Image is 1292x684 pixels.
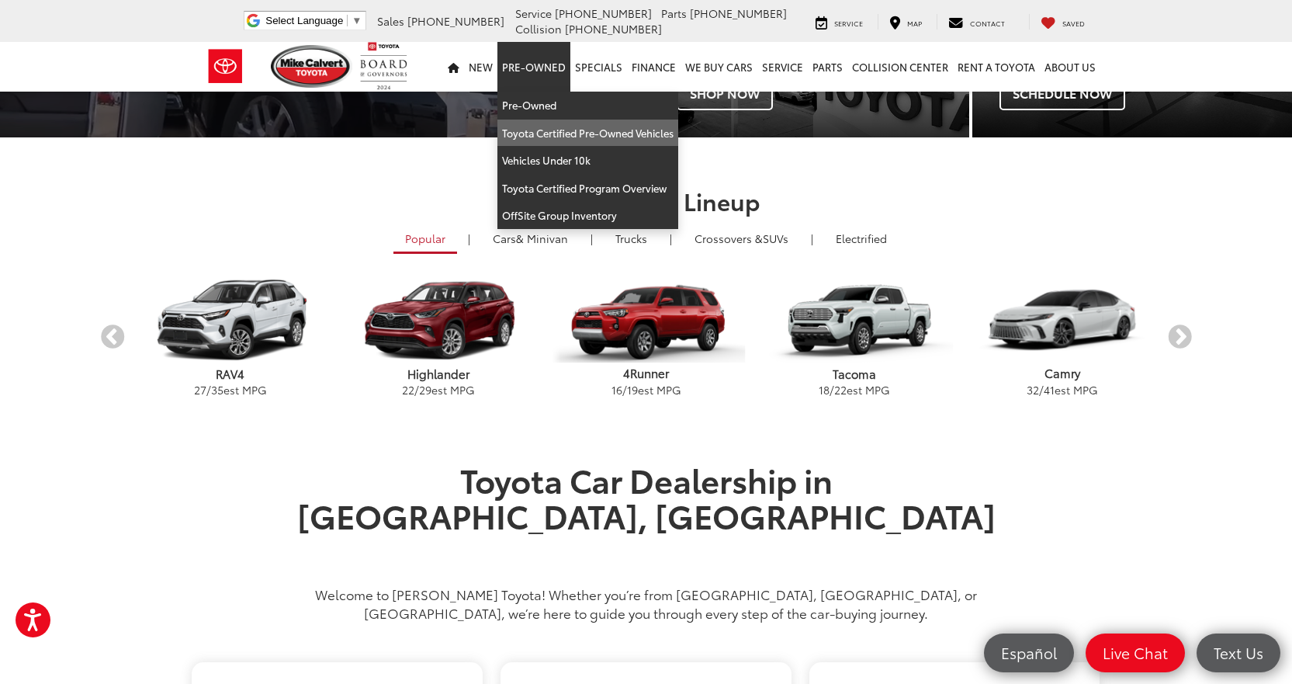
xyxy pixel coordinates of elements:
h2: Discover Our Lineup [99,188,1193,214]
a: Español [984,634,1074,672]
span: Select Language [265,15,343,26]
a: Popular [393,225,457,254]
p: 4Runner [542,365,750,381]
li: | [464,231,474,246]
a: Toyota Certified Program Overview [497,175,678,203]
img: Mike Calvert Toyota [271,45,353,88]
span: [PHONE_NUMBER] [690,5,787,21]
a: SUVs [683,225,800,252]
img: Toyota 4Runner [547,279,745,363]
li: | [666,231,676,246]
span: Crossovers & [694,231,763,246]
a: Pre-Owned [497,42,570,92]
h1: Toyota Car Dealership in [GEOGRAPHIC_DATA], [GEOGRAPHIC_DATA] [286,461,1007,569]
span: Sales [377,13,404,29]
img: Toyota Camry [963,279,1161,363]
img: Toyota Tacoma [755,279,953,363]
span: Parts [661,5,687,21]
span: ​ [347,15,348,26]
a: About Us [1040,42,1100,92]
img: Toyota [196,41,255,92]
p: / est MPG [750,382,958,398]
span: [PHONE_NUMBER] [407,13,504,29]
a: Collision Center [847,42,953,92]
span: 22 [834,382,847,398]
p: RAV4 [126,366,334,382]
aside: carousel [99,265,1193,410]
a: Cars [481,225,580,252]
p: Camry [958,365,1166,381]
p: Tacoma [750,366,958,382]
span: 41 [1044,382,1055,398]
a: Service [804,14,875,30]
a: New [464,42,497,92]
button: Next [1166,325,1193,352]
span: Schedule Now [999,78,1125,110]
span: 16 [611,382,622,398]
a: Specials [570,42,627,92]
span: Saved [1062,18,1085,28]
a: My Saved Vehicles [1029,14,1096,30]
a: Parts [808,42,847,92]
p: / est MPG [126,382,334,398]
a: Contact [937,14,1017,30]
p: Welcome to [PERSON_NAME] Toyota! Whether you’re from [GEOGRAPHIC_DATA], [GEOGRAPHIC_DATA], or [GE... [286,585,1007,622]
a: WE BUY CARS [681,42,757,92]
span: Map [907,18,922,28]
span: 22 [402,382,414,398]
a: Text Us [1197,634,1280,672]
p: Highlander [334,366,542,382]
p: / est MPG [958,382,1166,398]
span: [PHONE_NUMBER] [565,21,662,36]
a: Pre-Owned [497,92,678,120]
a: Select Language​ [265,15,362,26]
a: Map [878,14,933,30]
span: Español [993,643,1065,662]
img: Toyota Highlander [339,279,537,363]
span: [PHONE_NUMBER] [555,5,652,21]
span: & Minivan [516,231,568,246]
img: Toyota RAV4 [131,279,329,363]
a: Rent a Toyota [953,42,1040,92]
a: Live Chat [1086,634,1185,672]
a: Trucks [604,225,659,252]
a: OffSite Group Inventory [497,202,678,229]
span: 35 [211,382,223,398]
span: Text Us [1206,643,1271,662]
span: Service [834,18,863,28]
a: Finance [627,42,681,92]
span: 29 [419,382,431,398]
span: 32 [1027,382,1039,398]
span: 27 [194,382,206,398]
span: Shop Now [677,78,773,110]
button: Previous [99,325,126,352]
span: Live Chat [1095,643,1176,662]
span: Contact [970,18,1005,28]
a: Service [757,42,808,92]
span: 19 [627,382,638,398]
a: Electrified [824,225,899,252]
li: | [587,231,597,246]
span: Collision [515,21,562,36]
span: 18 [819,382,830,398]
span: ▼ [352,15,362,26]
a: Toyota Certified Pre-Owned Vehicles [497,120,678,148]
a: Vehicles Under 10k [497,147,678,175]
li: | [807,231,817,246]
span: Service [515,5,552,21]
a: Home [443,42,464,92]
p: / est MPG [334,382,542,398]
p: / est MPG [542,382,750,398]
